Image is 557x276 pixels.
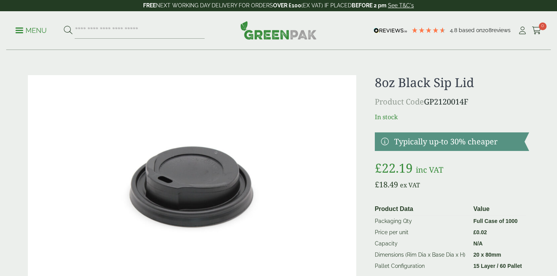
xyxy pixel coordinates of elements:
[372,249,470,261] td: Dimensions (Rim Dia x Base Dia x H)
[375,179,379,190] span: £
[375,75,529,90] h1: 8oz Black Sip Lid
[375,112,529,122] p: In stock
[273,2,301,9] strong: OVER £100
[473,218,518,224] strong: Full Case of 1000
[374,28,407,33] img: REVIEWS.io
[388,2,414,9] a: See T&C's
[492,27,511,33] span: reviews
[372,203,470,216] th: Product Data
[15,26,47,35] p: Menu
[372,238,470,249] td: Capacity
[473,263,522,269] strong: 15 Layer / 60 Pallet
[532,25,542,36] a: 0
[400,181,420,189] span: ex VAT
[375,159,413,176] bdi: 22.19
[532,27,542,34] i: Cart
[375,96,529,108] p: GP2120014F
[411,27,446,34] div: 4.79 Stars
[15,26,47,34] a: Menu
[470,203,526,216] th: Value
[375,159,382,176] span: £
[352,2,386,9] strong: BEFORE 2 pm
[143,2,156,9] strong: FREE
[518,27,527,34] i: My Account
[416,165,443,175] span: inc VAT
[240,21,317,39] img: GreenPak Supplies
[372,216,470,227] td: Packaging Qty
[473,229,477,235] span: £
[482,27,492,33] span: 208
[372,227,470,238] td: Price per unit
[375,96,424,107] span: Product Code
[539,22,547,30] span: 0
[473,240,483,247] strong: N/A
[375,179,398,190] bdi: 18.49
[473,252,501,258] strong: 20 x 80mm
[372,261,470,272] td: Pallet Configuration
[459,27,482,33] span: Based on
[450,27,459,33] span: 4.8
[473,229,487,235] bdi: 0.02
